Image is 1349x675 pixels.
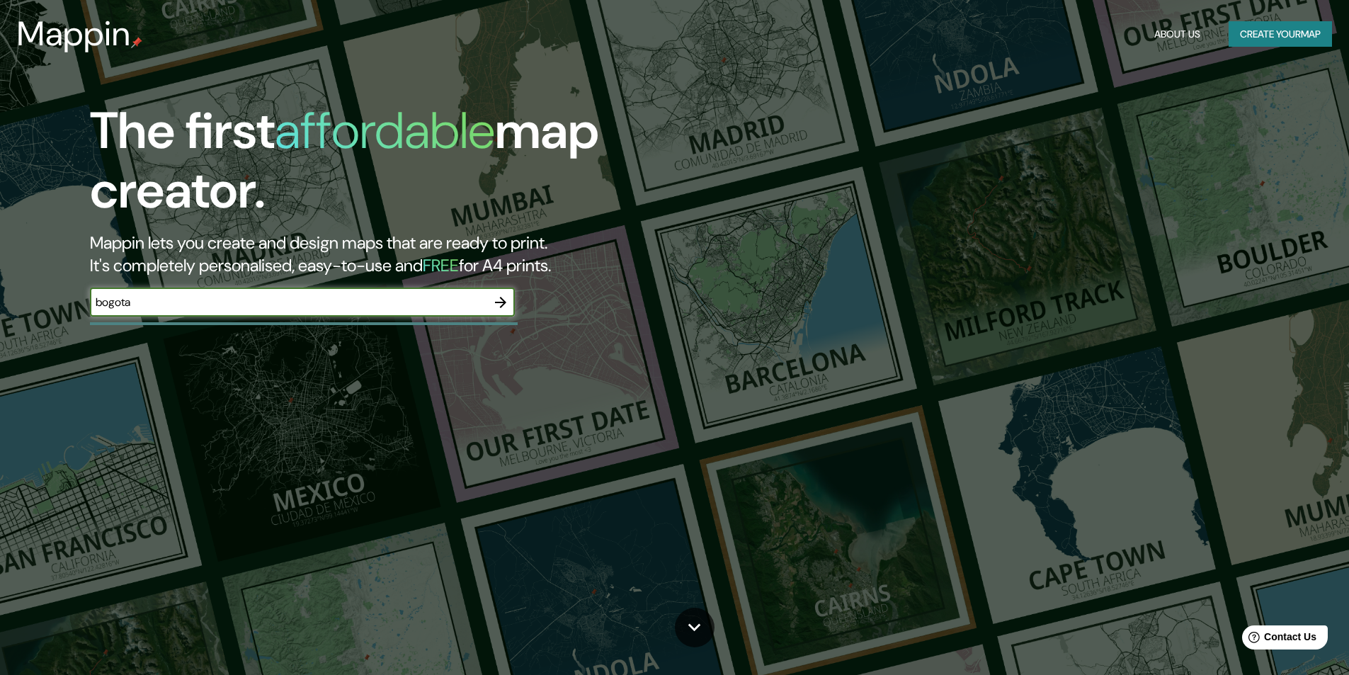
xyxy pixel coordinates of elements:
[90,294,486,310] input: Choose your favourite place
[131,37,142,48] img: mappin-pin
[17,14,131,54] h3: Mappin
[90,232,765,277] h2: Mappin lets you create and design maps that are ready to print. It's completely personalised, eas...
[90,101,765,232] h1: The first map creator.
[275,98,495,164] h1: affordable
[1223,620,1333,659] iframe: Help widget launcher
[1229,21,1332,47] button: Create yourmap
[423,254,459,276] h5: FREE
[1149,21,1206,47] button: About Us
